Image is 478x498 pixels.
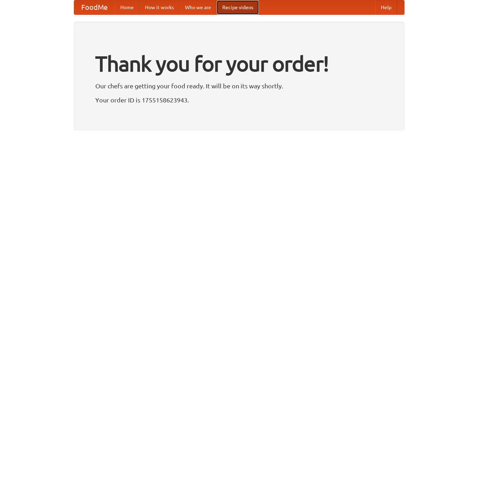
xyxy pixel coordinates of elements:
[95,95,383,105] p: Your order ID is 1755158623943.
[95,47,383,81] h1: Thank you for your order!
[95,81,383,91] p: Our chefs are getting your food ready. It will be on its way shortly.
[375,0,397,14] a: Help
[139,0,179,14] a: How it works
[217,0,259,14] a: Recipe videos
[179,0,217,14] a: Who we are
[115,0,139,14] a: Home
[74,0,115,14] a: FoodMe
